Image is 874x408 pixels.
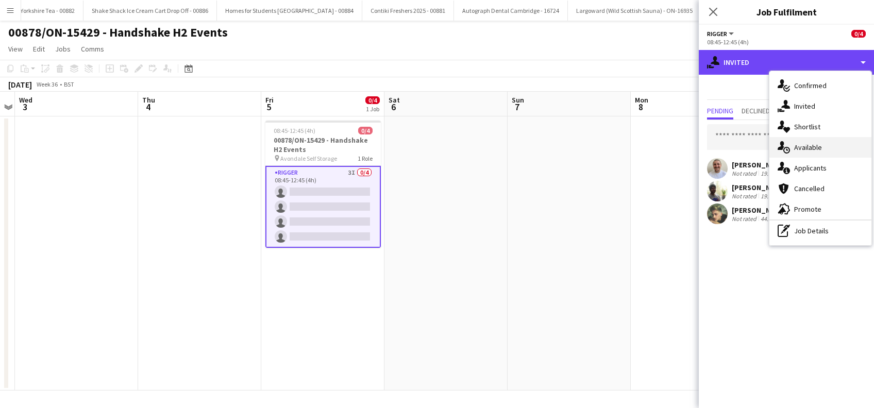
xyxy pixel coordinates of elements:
a: Jobs [51,42,75,56]
div: Not rated [732,215,759,223]
span: 0/4 [365,96,380,104]
button: Rigger [707,30,735,38]
a: Comms [77,42,108,56]
span: Wed [19,95,32,105]
span: Rigger [707,30,727,38]
div: Invited [769,96,871,116]
div: Cancelled [769,178,871,199]
a: View [4,42,27,56]
button: Homes for Students [GEOGRAPHIC_DATA] - 00884 [217,1,362,21]
span: Edit [33,44,45,54]
div: Shortlist [769,116,871,137]
span: Fri [265,95,274,105]
div: [PERSON_NAME] [732,206,786,215]
button: Largoward (Wild Scottish Sauna) - ON-16935 [568,1,701,21]
span: Thu [142,95,155,105]
span: Week 36 [34,80,60,88]
div: [PERSON_NAME] [732,183,786,192]
span: 1 Role [358,155,373,162]
div: Confirmed [769,75,871,96]
button: Yorkshire Tea - 00882 [12,1,83,21]
button: Contiki Freshers 2025 - 00881 [362,1,454,21]
span: Pending [707,107,733,114]
div: Invited [699,50,874,75]
span: Sun [512,95,524,105]
div: Not rated [732,192,759,200]
span: 7 [510,101,524,113]
span: 08:45-12:45 (4h) [274,127,315,134]
button: Shake Shack Ice Cream Cart Drop Off - 00886 [83,1,217,21]
span: Jobs [55,44,71,54]
div: BST [64,80,74,88]
div: Available [769,137,871,158]
div: 1 Job [366,105,379,113]
span: Sat [389,95,400,105]
button: Autograph Dental Cambridge - 16724 [454,1,568,21]
div: [PERSON_NAME] [732,160,786,169]
span: 5 [264,101,274,113]
div: Not rated [732,169,759,177]
div: 19.6km [759,169,782,177]
div: 44.9km [759,215,782,223]
h1: 00878/ON-15429 - Handshake H2 Events [8,25,228,40]
span: 4 [141,101,155,113]
a: Edit [29,42,49,56]
span: Avondale Self Storage [280,155,337,162]
span: Comms [81,44,104,54]
span: 0/4 [358,127,373,134]
div: 08:45-12:45 (4h) [707,38,866,46]
span: 8 [633,101,648,113]
div: Job Details [769,220,871,241]
span: Declined [742,107,770,114]
span: Mon [635,95,648,105]
div: 19.7km [759,192,782,200]
h3: 00878/ON-15429 - Handshake H2 Events [265,135,381,154]
span: 6 [387,101,400,113]
span: View [8,44,23,54]
div: Applicants [769,158,871,178]
div: Promote [769,199,871,219]
h3: Job Fulfilment [699,5,874,19]
div: [DATE] [8,79,32,90]
span: 3 [18,101,32,113]
app-job-card: 08:45-12:45 (4h)0/400878/ON-15429 - Handshake H2 Events Avondale Self Storage1 RoleRigger3I0/408:... [265,121,381,248]
app-card-role: Rigger3I0/408:45-12:45 (4h) [265,166,381,248]
span: 0/4 [851,30,866,38]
